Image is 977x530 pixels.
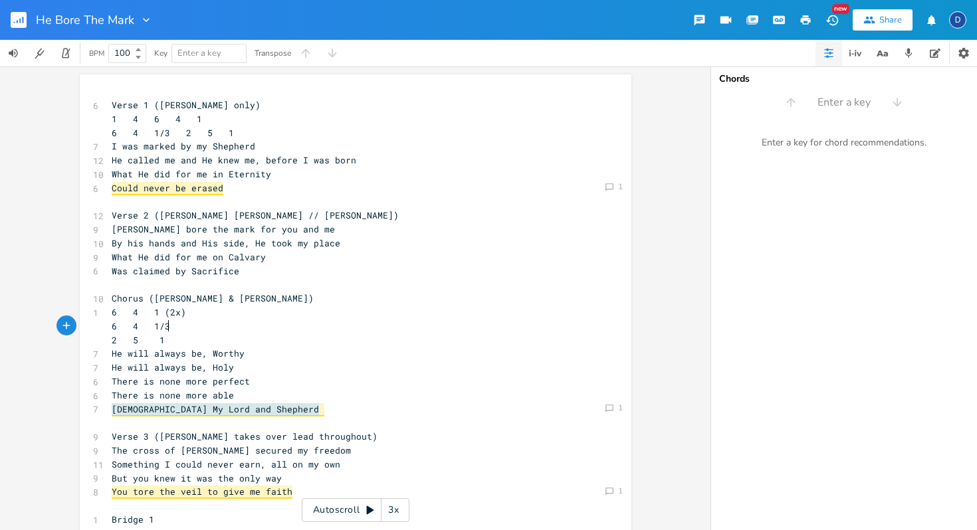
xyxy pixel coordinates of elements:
div: 3x [381,498,405,522]
div: Autoscroll [302,498,409,522]
span: He Bore The Mark [36,14,134,26]
span: He called me and He knew me, before I was born [112,154,356,166]
span: 6 4 1 (2x) [112,306,186,318]
span: You tore the veil to give me faith [112,486,292,499]
span: 6 4 1/3 2 5 1 [112,127,234,139]
div: Share [879,14,902,26]
div: New [832,4,849,14]
span: There is none more able [112,389,234,401]
span: Bridge 1 [112,513,154,525]
div: BPM [89,50,104,57]
div: 1 [618,183,623,191]
button: New [819,8,845,32]
span: Verse 2 ([PERSON_NAME] [PERSON_NAME] // [PERSON_NAME]) [112,209,399,221]
div: Chords [719,74,969,84]
div: Transpose [255,49,291,57]
span: What He did for me on Calvary [112,251,266,263]
span: Enter a key [817,95,871,110]
span: Enter a key [177,47,221,59]
span: Verse 1 ([PERSON_NAME] only) [112,99,261,111]
span: By his hands and His side, He took my place [112,237,340,249]
span: Something I could never earn, all on my own [112,458,340,470]
span: 1 4 6 4 1 [112,113,202,125]
span: Was claimed by Sacrifice [112,265,239,277]
span: There is none more perfect [112,375,250,387]
span: [DEMOGRAPHIC_DATA] My Lord and Shepherd [112,403,319,416]
span: 6 4 1/3 [112,320,170,332]
span: He will always be, Worthy [112,347,245,359]
span: He will always be, Holy [112,361,234,373]
span: I was marked by my Shepherd [112,140,255,152]
div: Enter a key for chord recommendations. [711,129,977,157]
div: Key [154,49,167,57]
span: What He did for me in Eternity [112,168,271,180]
div: David Jones [949,11,966,29]
button: D [949,5,966,35]
span: 2 5 1 [112,334,165,346]
span: [PERSON_NAME] bore the mark for you and me [112,223,335,235]
div: 1 [618,404,623,412]
span: The cross of [PERSON_NAME] secured my freedom [112,444,351,456]
span: Chorus ([PERSON_NAME] & [PERSON_NAME]) [112,292,314,304]
span: Could never be erased [112,182,223,195]
button: Share [853,9,913,31]
div: 1 [618,487,623,495]
span: But you knew it was the only way [112,472,282,484]
span: Verse 3 ([PERSON_NAME] takes over lead throughout) [112,430,378,442]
